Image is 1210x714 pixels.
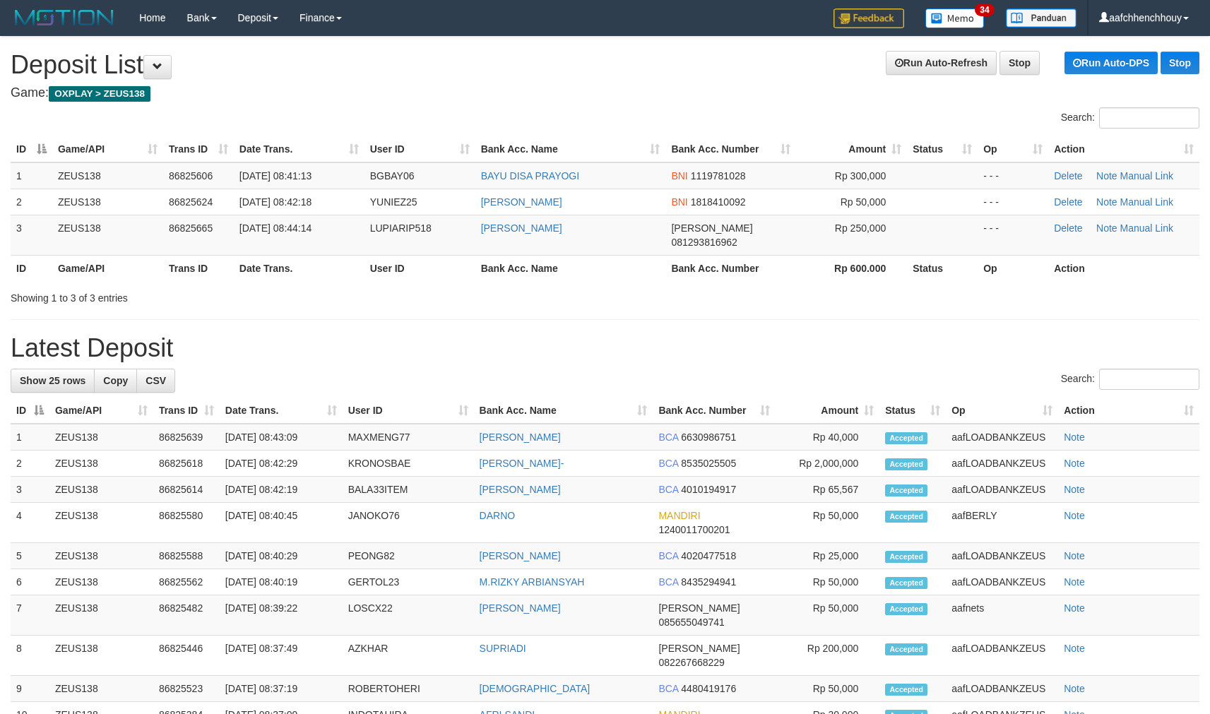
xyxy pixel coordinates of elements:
td: 3 [11,215,52,255]
a: Run Auto-Refresh [886,51,997,75]
a: Manual Link [1120,170,1174,182]
span: Copy 085655049741 to clipboard [658,617,724,628]
span: Accepted [885,551,927,563]
a: Stop [1000,51,1040,75]
td: [DATE] 08:42:29 [220,451,343,477]
span: BCA [658,550,678,561]
span: BCA [658,683,678,694]
td: 1 [11,424,49,451]
td: ZEUS138 [49,424,153,451]
td: 86825482 [153,595,220,636]
a: [PERSON_NAME] [480,602,561,614]
span: [DATE] 08:42:18 [239,196,312,208]
th: Action [1048,255,1199,281]
span: BNI [671,196,687,208]
span: 86825606 [169,170,213,182]
td: [DATE] 08:40:29 [220,543,343,569]
img: Button%20Memo.svg [925,8,985,28]
td: ZEUS138 [49,595,153,636]
th: Bank Acc. Name: activate to sort column ascending [475,136,666,162]
td: aafLOADBANKZEUS [946,543,1058,569]
a: Run Auto-DPS [1064,52,1158,74]
a: Note [1064,484,1085,495]
th: Action: activate to sort column ascending [1048,136,1199,162]
td: 86825446 [153,636,220,676]
td: [DATE] 08:40:19 [220,569,343,595]
span: BGBAY06 [370,170,415,182]
span: CSV [146,375,166,386]
th: User ID [364,255,475,281]
span: BCA [658,576,678,588]
td: aafLOADBANKZEUS [946,676,1058,702]
span: YUNIEZ25 [370,196,417,208]
a: [PERSON_NAME]- [480,458,564,469]
th: Game/API: activate to sort column ascending [52,136,163,162]
a: [PERSON_NAME] [480,432,561,443]
a: Note [1096,196,1117,208]
h4: Game: [11,86,1199,100]
span: BCA [658,484,678,495]
span: Copy 6630986751 to clipboard [681,432,736,443]
span: Accepted [885,684,927,696]
th: Amount: activate to sort column ascending [796,136,907,162]
td: AZKHAR [343,636,474,676]
td: GERTOL23 [343,569,474,595]
span: Accepted [885,432,927,444]
span: 86825665 [169,222,213,234]
td: ZEUS138 [49,477,153,503]
th: Bank Acc. Number: activate to sort column ascending [665,136,796,162]
a: SUPRIADI [480,643,526,654]
a: Show 25 rows [11,369,95,393]
td: Rp 200,000 [776,636,879,676]
span: LUPIARIP518 [370,222,432,234]
a: Note [1064,643,1085,654]
td: PEONG82 [343,543,474,569]
td: ZEUS138 [49,569,153,595]
td: 2 [11,451,49,477]
td: 6 [11,569,49,595]
td: 86825639 [153,424,220,451]
th: ID: activate to sort column descending [11,136,52,162]
span: BCA [658,432,678,443]
div: Showing 1 to 3 of 3 entries [11,285,494,305]
span: Rp 250,000 [835,222,886,234]
td: - - - [978,215,1048,255]
td: BALA33ITEM [343,477,474,503]
a: Note [1064,576,1085,588]
a: BAYU DISA PRAYOGI [481,170,580,182]
span: Accepted [885,458,927,470]
input: Search: [1099,107,1199,129]
span: 34 [975,4,994,16]
a: Stop [1161,52,1199,74]
a: [PERSON_NAME] [481,222,562,234]
span: Copy 4010194917 to clipboard [681,484,736,495]
span: Copy [103,375,128,386]
td: aafBERLY [946,503,1058,543]
span: Copy 8435294941 to clipboard [681,576,736,588]
span: Copy 1240011700201 to clipboard [658,524,730,535]
span: [DATE] 08:41:13 [239,170,312,182]
span: Rp 300,000 [835,170,886,182]
span: BCA [658,458,678,469]
span: [PERSON_NAME] [671,222,752,234]
span: Show 25 rows [20,375,85,386]
td: 86825562 [153,569,220,595]
span: [DATE] 08:44:14 [239,222,312,234]
td: KRONOSBAE [343,451,474,477]
td: 2 [11,189,52,215]
span: Copy 1818410092 to clipboard [691,196,746,208]
td: MAXMENG77 [343,424,474,451]
td: Rp 50,000 [776,595,879,636]
input: Search: [1099,369,1199,390]
label: Search: [1061,369,1199,390]
th: Bank Acc. Name: activate to sort column ascending [474,398,653,424]
th: Status: activate to sort column ascending [907,136,978,162]
label: Search: [1061,107,1199,129]
td: 9 [11,676,49,702]
td: aafLOADBANKZEUS [946,424,1058,451]
a: Note [1064,458,1085,469]
span: Copy 4020477518 to clipboard [681,550,736,561]
span: OXPLAY > ZEUS138 [49,86,150,102]
td: ZEUS138 [49,503,153,543]
th: Trans ID [163,255,234,281]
